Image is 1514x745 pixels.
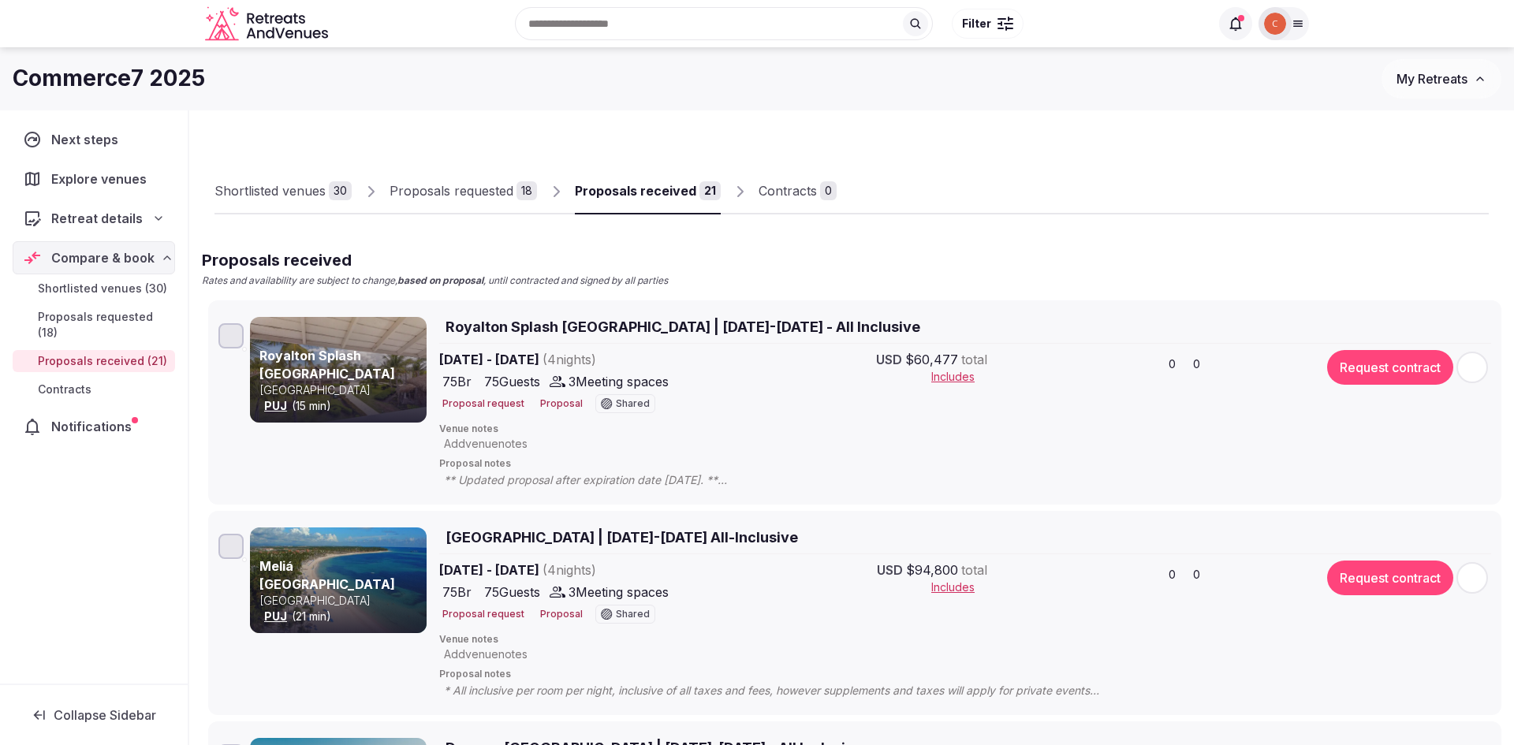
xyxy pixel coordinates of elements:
[13,63,205,94] h1: Commerce7 2025
[259,398,423,414] div: (15 min)
[442,372,472,391] span: 75 Br
[439,423,1491,436] span: Venue notes
[484,583,540,602] span: 75 Guests
[905,350,958,369] span: $60,477
[699,181,721,200] div: 21
[952,9,1024,39] button: Filter
[51,417,138,436] span: Notifications
[397,274,483,286] strong: based on proposal
[259,558,395,591] a: Meliá [GEOGRAPHIC_DATA]
[444,436,528,452] span: Add venue notes
[1169,567,1176,583] span: 0
[444,683,1146,698] span: * All inclusive per room per night, inclusive of all taxes and fees, however supplements and taxe...
[1264,13,1286,35] img: Catalina
[13,378,175,400] a: Contracts
[259,382,423,398] p: [GEOGRAPHIC_DATA]
[442,583,472,602] span: 75 Br
[54,707,156,723] span: Collapse Sidebar
[439,350,717,369] span: [DATE] - [DATE]
[1162,353,1180,375] button: 0
[759,181,817,200] div: Contracts
[38,382,91,397] span: Contracts
[569,583,669,602] span: 3 Meeting spaces
[931,579,987,595] button: Includes
[543,352,596,367] span: ( 4 night s )
[38,309,169,341] span: Proposals requested (18)
[214,169,352,214] a: Shortlisted venues30
[13,410,175,443] a: Notifications
[876,350,902,369] span: USD
[13,306,175,344] a: Proposals requested (18)
[543,562,596,578] span: ( 4 night s )
[264,399,287,412] a: PUJ
[38,353,167,369] span: Proposals received (21)
[616,399,650,408] span: Shared
[439,633,1491,646] span: Venue notes
[444,646,528,662] span: Add venue notes
[329,181,352,200] div: 30
[202,249,668,271] h2: Proposals received
[259,609,423,624] div: (21 min)
[906,561,958,579] span: $94,800
[205,6,331,42] svg: Retreats and Venues company logo
[13,350,175,372] a: Proposals received (21)
[439,608,524,621] button: Proposal request
[1169,356,1176,372] span: 0
[575,169,721,214] a: Proposals received21
[616,609,650,619] span: Shared
[931,369,987,385] button: Includes
[439,561,717,579] span: [DATE] - [DATE]
[13,698,175,732] button: Collapse Sidebar
[439,457,1491,471] span: Proposal notes
[390,169,537,214] a: Proposals requested18
[264,398,287,414] button: PUJ
[13,123,175,156] a: Next steps
[537,608,583,621] button: Proposal
[444,472,1146,488] span: ** Updated proposal after expiration date [DATE]. ** ALL-INCLUSIVE RATE INCLUSIONS • Luxurious ac...
[820,181,837,200] div: 0
[38,281,167,296] span: Shortlisted venues (30)
[214,181,326,200] div: Shortlisted venues
[264,609,287,623] a: PUJ
[205,6,331,42] a: Visit the homepage
[51,169,153,188] span: Explore venues
[51,248,155,267] span: Compare & book
[446,317,920,337] span: Royalton Splash [GEOGRAPHIC_DATA] | [DATE]-[DATE] - All Inclusive
[13,162,175,196] a: Explore venues
[446,527,798,547] span: [GEOGRAPHIC_DATA] | [DATE]-[DATE] All-Inclusive
[1193,567,1200,583] span: 0
[962,16,991,32] span: Filter
[13,278,175,300] a: Shortlisted venues (30)
[264,609,287,624] button: PUJ
[1397,71,1467,87] span: My Retreats
[1187,353,1205,375] button: 0
[390,181,513,200] div: Proposals requested
[259,348,395,381] a: Royalton Splash [GEOGRAPHIC_DATA]
[1193,356,1200,372] span: 0
[1327,350,1453,385] button: Request contract
[961,350,987,369] span: total
[575,181,696,200] div: Proposals received
[51,130,125,149] span: Next steps
[439,397,524,411] button: Proposal request
[961,561,987,579] span: total
[439,668,1491,681] span: Proposal notes
[516,181,537,200] div: 18
[1162,564,1180,586] button: 0
[759,169,837,214] a: Contracts0
[569,372,669,391] span: 3 Meeting spaces
[1382,59,1501,99] button: My Retreats
[259,593,423,609] p: [GEOGRAPHIC_DATA]
[51,209,143,228] span: Retreat details
[877,561,903,579] span: USD
[202,274,668,288] p: Rates and availability are subject to change, , until contracted and signed by all parties
[1187,564,1205,586] button: 0
[1327,561,1453,595] button: Request contract
[484,372,540,391] span: 75 Guests
[537,397,583,411] button: Proposal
